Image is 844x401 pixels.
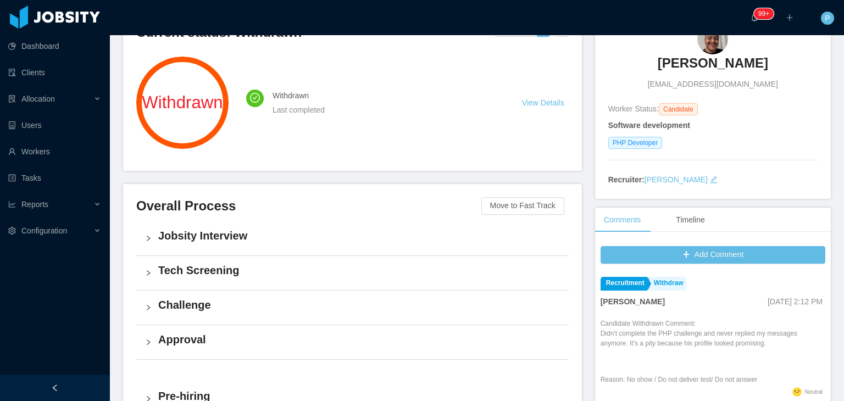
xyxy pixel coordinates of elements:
span: [DATE] 2:12 PM [768,297,823,306]
i: icon: right [145,339,152,346]
sup: 1711 [754,8,774,19]
div: Candidate Withdrawn Comment: Reason: No show / Do not deliver test/ Do not answer [601,319,825,385]
span: Withdrawn [136,94,229,111]
a: Withdraw [648,277,686,291]
i: icon: right [145,235,152,242]
a: icon: auditClients [8,62,101,83]
i: icon: right [145,270,152,276]
span: P [825,12,830,25]
div: Last completed [273,104,496,116]
div: Timeline [667,208,713,232]
span: Worker Status: [608,104,659,113]
a: [PERSON_NAME] [645,175,708,184]
span: PHP Developer [608,137,663,149]
a: icon: pie-chartDashboard [8,35,101,57]
a: icon: profileTasks [8,167,101,189]
i: icon: plus [786,14,793,21]
h4: Tech Screening [158,263,560,278]
div: Comments [595,208,650,232]
div: icon: rightJobsity Interview [136,221,569,255]
img: fb0269b0-4e8a-4a09-9e05-7602a9782abf_6864312e59895-90w.png [697,24,728,54]
i: icon: line-chart [8,200,16,208]
a: [PERSON_NAME] [658,54,768,79]
div: icon: rightChallenge [136,291,569,325]
span: Configuration [21,226,67,235]
a: View Details [522,98,564,107]
p: Didn't complete the PHP challenge and never replied my messages anymore. It's a pity because his ... [601,328,825,348]
a: icon: userWorkers [8,141,101,163]
div: icon: rightTech Screening [136,256,569,290]
i: icon: bell [751,14,758,21]
div: icon: rightApproval [136,325,569,359]
h4: Jobsity Interview [158,228,560,243]
strong: Recruiter: [608,175,645,184]
h3: Overall Process [136,197,481,215]
span: Reports [21,200,48,209]
span: [EMAIL_ADDRESS][DOMAIN_NAME] [648,79,778,90]
a: icon: robotUsers [8,114,101,136]
h3: [PERSON_NAME] [658,54,768,72]
strong: [PERSON_NAME] [601,297,665,306]
h4: Withdrawn [273,90,496,102]
strong: Software development [608,121,690,130]
i: icon: solution [8,95,16,103]
h4: Approval [158,332,560,347]
i: icon: edit [710,176,718,183]
i: icon: setting [8,227,16,235]
span: Neutral [805,389,823,395]
a: Recruitment [601,277,647,291]
i: icon: right [145,304,152,311]
i: icon: check-circle [250,93,260,103]
button: Move to Fast Track [481,197,564,215]
button: icon: plusAdd Comment [601,246,825,264]
span: Candidate [659,103,698,115]
h4: Challenge [158,297,560,313]
span: Allocation [21,94,55,103]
